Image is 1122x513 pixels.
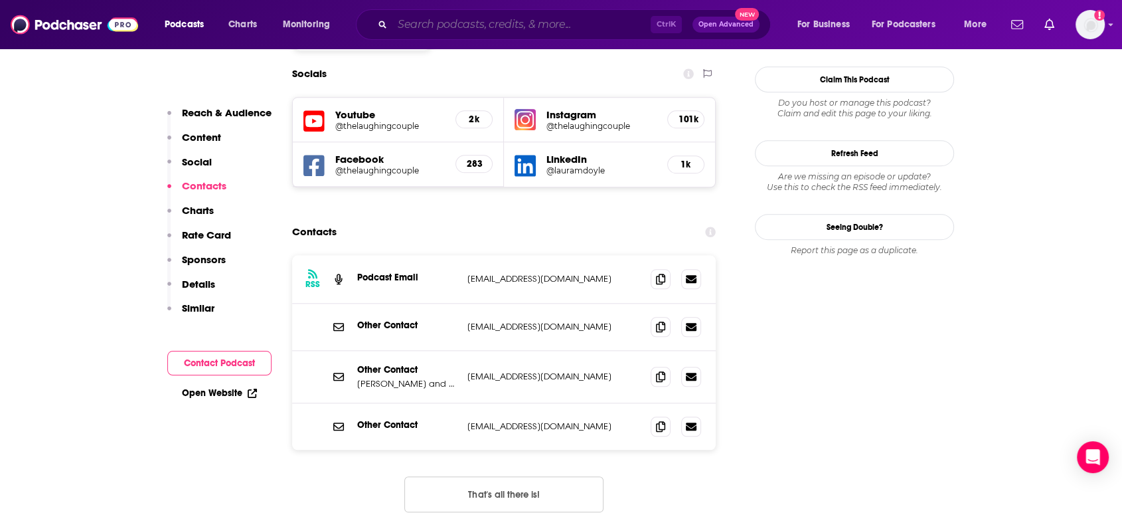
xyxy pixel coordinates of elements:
div: Open Intercom Messenger [1077,441,1109,473]
h5: LinkedIn [546,153,657,165]
button: Refresh Feed [755,140,954,166]
a: @thelaughingcouple [546,121,657,131]
h5: 1k [679,159,693,170]
button: Nothing here. [404,476,603,512]
button: Show profile menu [1076,10,1105,39]
p: [PERSON_NAME] and [PERSON_NAME] [357,378,457,389]
h5: Facebook [335,153,445,165]
a: Seeing Double? [755,214,954,240]
a: @lauramdoyle [546,165,657,175]
p: [EMAIL_ADDRESS][DOMAIN_NAME] [467,273,640,284]
p: Reach & Audience [182,106,272,119]
span: For Podcasters [872,15,935,34]
span: Do you host or manage this podcast? [755,98,954,108]
div: Claim and edit this page to your liking. [755,98,954,119]
h5: 283 [467,158,481,169]
h2: Contacts [292,219,337,245]
p: Other Contact [357,320,457,331]
button: Contacts [167,179,226,204]
p: Sponsors [182,253,226,266]
button: open menu [274,14,347,35]
p: Contacts [182,179,226,192]
button: open menu [155,14,221,35]
p: Details [182,278,215,290]
h2: Socials [292,61,327,86]
button: Rate Card [167,229,231,253]
p: Rate Card [182,229,231,241]
button: Charts [167,204,214,229]
span: Charts [228,15,257,34]
div: Report this page as a duplicate. [755,245,954,256]
p: Other Contact [357,419,457,431]
div: Search podcasts, credits, & more... [368,9,783,40]
button: Details [167,278,215,302]
p: Similar [182,302,214,314]
a: @thelaughingcouple [335,165,445,175]
input: Search podcasts, credits, & more... [392,14,651,35]
button: Sponsors [167,253,226,278]
button: open menu [863,14,955,35]
button: Claim This Podcast [755,66,954,92]
button: Content [167,131,221,155]
span: New [735,8,759,21]
h5: Youtube [335,108,445,121]
button: Open AdvancedNew [692,17,760,33]
h5: 2k [467,114,481,125]
button: Contact Podcast [167,351,272,375]
a: Charts [220,14,265,35]
img: iconImage [515,109,536,130]
h3: RSS [305,279,320,290]
span: Podcasts [165,15,204,34]
span: Ctrl K [651,16,682,33]
p: Other Contact [357,364,457,375]
span: Open Advanced [698,21,754,28]
span: Logged in as notablypr2 [1076,10,1105,39]
button: Reach & Audience [167,106,272,131]
button: open menu [788,14,866,35]
svg: Add a profile image [1094,10,1105,21]
a: @thelaughingcouple [335,121,445,131]
p: [EMAIL_ADDRESS][DOMAIN_NAME] [467,421,640,432]
img: Podchaser - Follow, Share and Rate Podcasts [11,12,138,37]
a: Show notifications dropdown [1039,13,1060,36]
span: For Business [797,15,850,34]
div: Are we missing an episode or update? Use this to check the RSS feed immediately. [755,171,954,193]
h5: 101k [679,114,693,125]
h5: Instagram [546,108,657,121]
span: Monitoring [283,15,330,34]
img: User Profile [1076,10,1105,39]
p: Social [182,155,212,168]
a: Show notifications dropdown [1006,13,1028,36]
button: Similar [167,302,214,326]
p: Podcast Email [357,272,457,283]
button: open menu [955,14,1003,35]
a: Open Website [182,387,257,399]
button: Social [167,155,212,180]
p: [EMAIL_ADDRESS][DOMAIN_NAME] [467,321,640,332]
p: Charts [182,204,214,217]
p: Content [182,131,221,144]
span: More [964,15,987,34]
p: [EMAIL_ADDRESS][DOMAIN_NAME] [467,371,640,382]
